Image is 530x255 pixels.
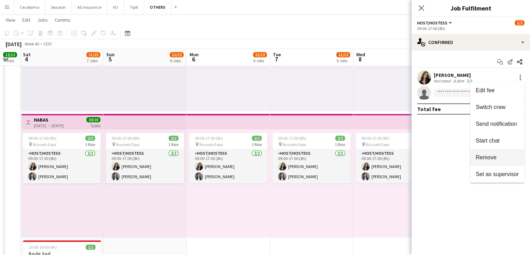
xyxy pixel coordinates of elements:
span: Send notification [476,121,517,127]
button: Edit fee [470,82,524,99]
span: Edit fee [476,87,494,93]
span: Start chat [476,138,499,144]
span: Remove [476,154,497,160]
button: Set as supervisor [470,166,524,183]
span: Set as supervisor [476,171,519,177]
button: Start chat [470,132,524,149]
button: Remove [470,149,524,166]
span: Switch crew [476,104,505,110]
button: Send notification [470,116,524,132]
button: Switch crew [470,99,524,116]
